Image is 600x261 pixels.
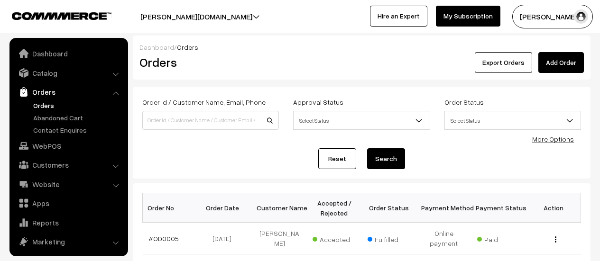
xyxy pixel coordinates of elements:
button: Export Orders [475,52,532,73]
a: My Subscription [436,6,500,27]
th: Order Date [197,193,252,223]
td: Online payment [416,223,471,254]
label: Order Status [444,97,484,107]
th: Order No [143,193,198,223]
a: Orders [31,100,125,110]
span: Accepted [313,232,360,244]
a: Reset [318,148,356,169]
span: Select Status [445,112,581,129]
th: Order Status [362,193,417,223]
a: COMMMERCE [12,9,95,21]
input: Order Id / Customer Name / Customer Email / Customer Phone [142,111,279,130]
td: [DATE] [197,223,252,254]
a: Hire an Expert [370,6,427,27]
a: Apps [12,195,125,212]
a: Dashboard [12,45,125,62]
span: Paid [477,232,525,244]
button: [PERSON_NAME] [512,5,593,28]
span: Orders [177,43,198,51]
a: Abandoned Cart [31,113,125,123]
span: Select Status [293,111,430,130]
span: Select Status [444,111,581,130]
td: [PERSON_NAME] [252,223,307,254]
a: Add Order [538,52,584,73]
span: Select Status [294,112,429,129]
a: More Options [532,135,574,143]
label: Order Id / Customer Name, Email, Phone [142,97,266,107]
button: Search [367,148,405,169]
th: Accepted / Rejected [307,193,362,223]
a: Catalog [12,64,125,81]
a: Orders [12,83,125,100]
img: COMMMERCE [12,12,111,19]
img: user [574,9,588,24]
a: Customers [12,156,125,173]
a: Reports [12,214,125,231]
a: Dashboard [139,43,174,51]
span: Fulfilled [368,232,415,244]
a: Website [12,176,125,193]
th: Action [526,193,581,223]
th: Payment Method [416,193,471,223]
button: [PERSON_NAME][DOMAIN_NAME] [107,5,286,28]
a: WebPOS [12,137,125,154]
a: Contact Enquires [31,125,125,135]
div: / [139,42,584,52]
th: Payment Status [471,193,526,223]
th: Customer Name [252,193,307,223]
img: Menu [555,236,556,243]
label: Approval Status [293,97,343,107]
a: #OD0005 [148,234,179,243]
h2: Orders [139,55,278,70]
a: Marketing [12,233,125,250]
